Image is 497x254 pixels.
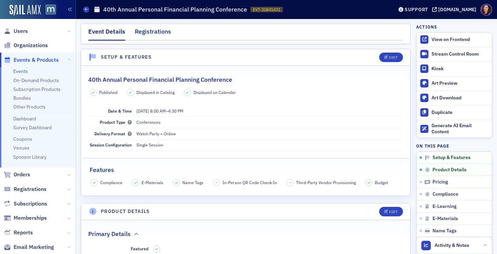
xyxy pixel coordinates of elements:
h2: Features [90,165,114,174]
h4: On this page [416,143,492,149]
h2: Primary Details [88,230,131,238]
span: Memberships [14,214,47,222]
span: Name Tags [182,179,203,185]
span: Pricing [432,179,448,185]
a: Sponsor Library [13,154,47,160]
div: Edit [389,210,398,214]
span: Setup & Features [432,155,471,161]
span: Compliance [100,179,123,185]
a: Events & Products [4,56,59,64]
a: Other Products [13,104,45,110]
div: Art Download [431,95,489,101]
span: Email Marketing [14,243,54,251]
span: Reports [14,229,33,236]
a: Email Marketing [4,243,54,251]
a: Art Preview [417,76,492,91]
a: Reports [4,229,33,236]
div: View on Frontend [431,37,489,43]
img: SailAMX [10,5,41,16]
span: In-Person QR Code Check-In [222,179,277,185]
h4: Product Details [101,208,150,215]
a: Organizations [4,42,48,49]
button: Duplicate [417,105,492,120]
span: Single Session [136,142,163,148]
a: Registrations [4,185,47,193]
div: Generate AI Email Content [431,123,489,135]
a: Subscription Products [13,86,60,92]
h1: 40th Annual Personal Financial Planning Conference [103,5,247,14]
div: Registrations [135,27,171,40]
span: Name Tags [432,228,457,234]
span: Orders [14,171,30,178]
span: Activity & Notes [435,242,469,249]
h4: Setup & Features [101,54,152,61]
span: Product Details [432,167,466,173]
span: Conferences [136,119,161,125]
a: Venues [13,145,30,151]
div: Support [405,6,428,13]
a: On-Demand Products [13,77,59,83]
span: Displayed on Calendar [194,89,236,95]
span: Date & Time [108,108,132,114]
a: Survey Dashboard [13,124,52,131]
button: Edit [379,207,403,216]
span: – [289,180,291,185]
a: Coupons [13,136,32,142]
a: Users [4,27,28,35]
a: Bundles [13,95,31,101]
a: Memberships [4,214,47,222]
span: Users [14,27,28,35]
div: Duplicate [431,110,489,116]
span: Profile [480,4,492,16]
a: Subscriptions [4,200,47,208]
div: Stream Control Room [431,51,489,57]
a: Kiosk [417,61,492,76]
div: Event Details [88,27,125,41]
span: Published [99,89,117,95]
h2: 40th Annual Personal Financial Planning Conference [88,75,232,84]
span: [DATE] [136,108,149,114]
button: Generate AI Email Content [417,120,492,138]
span: Compliance [432,191,458,197]
span: E-Materials [142,179,163,185]
span: Displayed in Catalog [136,89,174,95]
a: Art Download [417,91,492,105]
div: [DOMAIN_NAME] [438,6,476,13]
span: Delivery Format [94,131,132,136]
time: 8:00 AM [150,108,166,114]
a: View on Frontend [417,33,492,47]
a: Events [13,68,28,74]
span: Third-Party Vendor Provisioning [296,179,356,185]
span: Subscriptions [14,200,47,208]
span: Product Type [100,119,132,125]
a: Orders [4,171,30,178]
span: Featured [131,246,148,251]
a: Dashboard [13,116,36,122]
span: – [136,108,183,114]
button: Edit [379,53,403,62]
span: Session Configuration [90,142,132,148]
span: – [216,180,218,185]
span: EVT-20841431 [253,7,280,13]
span: Organizations [14,42,48,49]
div: Art Preview [431,80,489,86]
div: Kiosk [431,66,489,72]
span: E-Learning [432,203,457,210]
div: Edit [389,56,398,59]
span: Registrations [14,185,47,193]
a: Stream Control Room [417,47,492,61]
a: View Homepage [41,4,56,16]
span: Budget [375,179,388,185]
time: 4:30 PM [168,108,183,114]
span: Events & Products [14,56,59,64]
span: E-Materials [432,216,458,222]
span: Watch Party + Online [136,131,176,136]
img: SailAMX [45,4,56,15]
button: [DOMAIN_NAME] [432,7,479,12]
h4: Actions [416,24,437,30]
